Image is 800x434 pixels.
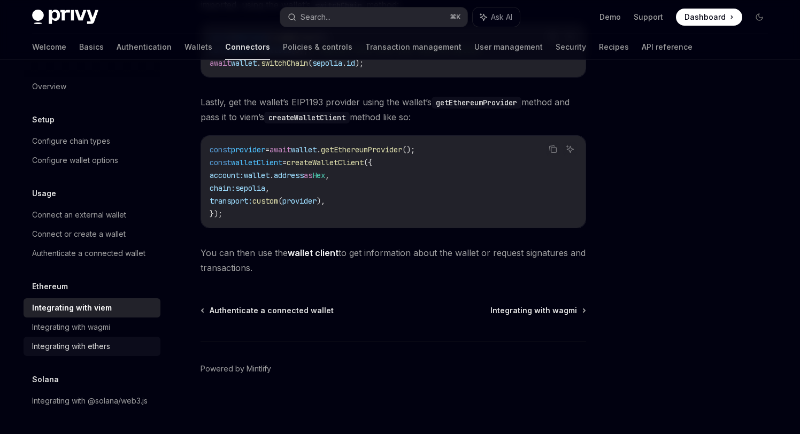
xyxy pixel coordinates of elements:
[684,12,726,22] span: Dashboard
[210,183,235,193] span: chain:
[32,187,56,200] h5: Usage
[676,9,742,26] a: Dashboard
[117,34,172,60] a: Authentication
[32,34,66,60] a: Welcome
[32,301,112,314] div: Integrating with viem
[24,224,160,244] a: Connect or create a wallet
[274,170,304,180] span: address
[235,183,265,193] span: sepolia
[325,170,329,180] span: ,
[24,77,160,96] a: Overview
[364,158,372,167] span: ({
[365,34,461,60] a: Transaction management
[270,170,274,180] span: .
[556,34,586,60] a: Security
[210,305,334,316] span: Authenticate a connected wallet
[278,196,282,206] span: (
[265,183,270,193] span: ,
[32,10,98,25] img: dark logo
[231,145,265,154] span: provider
[312,58,342,68] span: sepolia
[491,12,512,22] span: Ask AI
[265,145,270,154] span: =
[355,58,364,68] span: );
[301,11,330,24] div: Search...
[252,196,278,206] span: custom
[24,298,160,317] a: Integrating with viem
[225,34,270,60] a: Connectors
[32,247,145,260] div: Authenticate a connected wallet
[347,58,355,68] span: id
[201,245,586,275] span: You can then use the to get information about the wallet or request signatures and transactions.
[450,13,461,21] span: ⌘ K
[24,391,160,410] a: Integrating with @solana/web3.js
[32,280,68,293] h5: Ethereum
[291,145,317,154] span: wallet
[317,145,321,154] span: .
[599,34,629,60] a: Recipes
[244,170,270,180] span: wallet
[473,7,520,27] button: Ask AI
[257,58,261,68] span: .
[79,34,104,60] a: Basics
[32,340,110,353] div: Integrating with ethers
[231,158,282,167] span: walletClient
[202,305,334,316] a: Authenticate a connected wallet
[32,321,110,334] div: Integrating with wagmi
[642,34,693,60] a: API reference
[599,12,621,22] a: Demo
[288,247,339,258] strong: wallet client
[32,154,118,167] div: Configure wallet options
[32,228,126,241] div: Connect or create a wallet
[24,205,160,224] a: Connect an external wallet
[32,394,148,407] div: Integrating with @solana/web3.js
[184,34,212,60] a: Wallets
[751,9,768,26] button: Toggle dark mode
[304,170,312,180] span: as
[24,317,160,337] a: Integrating with wagmi
[32,135,110,148] div: Configure chain types
[432,97,521,108] code: getEthereumProvider
[210,145,231,154] span: const
[210,58,231,68] span: await
[264,112,350,123] code: createWalletClient
[210,170,244,180] span: account:
[32,373,59,386] h5: Solana
[24,337,160,356] a: Integrating with ethers
[231,58,257,68] span: wallet
[201,363,271,374] a: Powered by Mintlify
[210,209,222,219] span: });
[270,145,291,154] span: await
[24,131,160,151] a: Configure chain types
[282,196,317,206] span: provider
[210,158,231,167] span: const
[261,58,308,68] span: switchChain
[321,145,402,154] span: getEthereumProvider
[24,244,160,263] a: Authenticate a connected wallet
[634,12,663,22] a: Support
[563,142,577,156] button: Ask AI
[342,58,347,68] span: .
[312,170,325,180] span: Hex
[283,34,352,60] a: Policies & controls
[317,196,325,206] span: ),
[490,305,585,316] a: Integrating with wagmi
[308,58,312,68] span: (
[474,34,543,60] a: User management
[24,151,160,170] a: Configure wallet options
[210,196,252,206] span: transport:
[201,95,586,125] span: Lastly, get the wallet’s EIP1193 provider using the wallet’s method and pass it to viem’s method ...
[287,158,364,167] span: createWalletClient
[282,158,287,167] span: =
[32,208,126,221] div: Connect an external wallet
[288,247,339,259] a: wallet client
[32,113,55,126] h5: Setup
[546,142,560,156] button: Copy the contents from the code block
[490,305,577,316] span: Integrating with wagmi
[280,7,467,27] button: Search...⌘K
[402,145,415,154] span: ();
[32,80,66,93] div: Overview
